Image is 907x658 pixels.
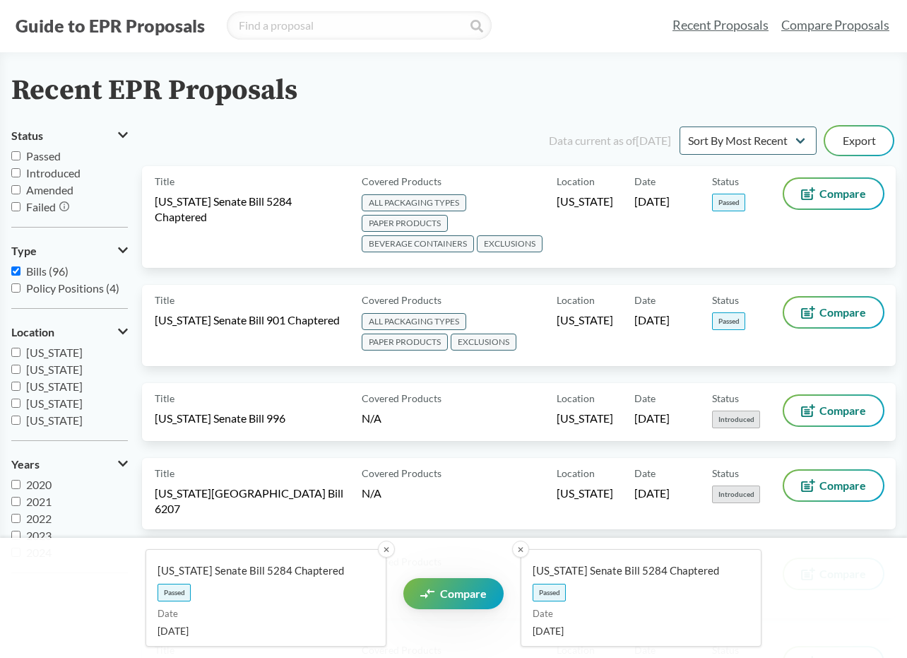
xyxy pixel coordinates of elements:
span: [US_STATE] [557,411,613,426]
span: 2022 [26,512,52,525]
span: Title [155,174,174,189]
span: Covered Products [362,174,441,189]
span: [US_STATE] [557,194,613,209]
span: Passed [26,149,61,163]
span: Status [712,466,739,481]
span: [US_STATE] Senate Bill 5284 Chaptered [533,563,738,578]
button: Location [11,320,128,344]
span: Location [11,326,54,339]
span: Title [155,391,174,406]
span: Date [634,174,656,189]
span: Location [557,293,595,307]
input: 2022 [11,514,20,523]
input: [US_STATE] [11,348,20,357]
span: [DATE] [634,194,670,209]
span: 2020 [26,478,52,491]
button: ✕ [378,541,395,558]
span: Date [158,607,363,621]
input: [US_STATE] [11,416,20,425]
span: N/A [362,486,381,500]
span: Amended [26,183,73,196]
span: Covered Products [362,293,441,307]
button: ✕ [512,541,529,558]
span: [US_STATE] [557,312,613,328]
span: Location [557,174,595,189]
span: ALL PACKAGING TYPES [362,313,466,330]
span: [DATE] [634,312,670,328]
button: Compare [784,396,883,425]
span: EXCLUSIONS [477,235,543,252]
span: EXCLUSIONS [451,334,516,351]
span: PAPER PRODUCTS [362,215,448,232]
span: [US_STATE] Senate Bill 5284 Chaptered [158,563,363,578]
span: Location [557,391,595,406]
button: Export [825,127,893,155]
a: Recent Proposals [666,9,775,41]
span: Title [155,293,174,307]
span: [US_STATE][GEOGRAPHIC_DATA] Bill 6207 [155,486,345,517]
a: Compare Proposals [775,9,896,41]
input: Policy Positions (4) [11,283,20,293]
span: Date [634,391,656,406]
span: Date [634,466,656,481]
input: Find a proposal [227,11,492,40]
span: [US_STATE] Senate Bill 5284 Chaptered [155,194,345,225]
div: Data current as of [DATE] [549,132,671,149]
span: PAPER PRODUCTS [362,334,448,351]
button: Type [11,239,128,263]
span: Introduced [26,166,81,180]
span: 2023 [26,529,52,542]
a: [US_STATE] Senate Bill 5284 ChapteredPassedDate[DATE] [521,549,761,647]
span: Compare [819,480,866,491]
span: [US_STATE] Senate Bill 901 Chaptered [155,312,340,328]
span: Compare [440,588,487,599]
span: Date [634,293,656,307]
button: Years [11,452,128,476]
input: [US_STATE] [11,365,20,374]
span: Status [11,129,43,142]
input: Amended [11,185,20,194]
span: Status [712,293,739,307]
span: [US_STATE] [557,486,613,501]
span: [US_STATE] [26,346,83,359]
button: Compare [784,298,883,327]
span: [US_STATE] [26,380,83,393]
span: Bills (96) [26,264,69,278]
button: Compare [784,179,883,208]
input: 2023 [11,531,20,540]
span: Policy Positions (4) [26,281,119,295]
span: Covered Products [362,391,441,406]
span: Status [712,391,739,406]
span: 2021 [26,495,52,508]
input: Introduced [11,168,20,177]
span: Title [155,466,174,481]
input: Failed [11,202,20,211]
button: Guide to EPR Proposals [11,14,209,37]
span: [DATE] [158,623,363,638]
input: 2021 [11,497,20,506]
span: [US_STATE] [26,396,83,410]
span: [DATE] [533,623,738,638]
span: BEVERAGE CONTAINERS [362,235,474,252]
span: Compare [819,188,866,199]
span: Passed [158,584,191,601]
span: [DATE] [634,411,670,426]
span: Years [11,458,40,471]
span: Introduced [712,411,760,428]
span: Type [11,245,37,257]
span: [US_STATE] [26,413,83,427]
span: Compare [819,307,866,318]
span: Status [712,174,739,189]
button: Compare [784,471,883,500]
span: Passed [712,194,745,211]
span: [DATE] [634,486,670,501]
a: Compare [403,578,504,609]
input: [US_STATE] [11,382,20,391]
button: Status [11,124,128,148]
input: 2020 [11,480,20,489]
span: Compare [819,405,866,416]
span: Date [533,607,738,621]
input: [US_STATE] [11,399,20,408]
span: Location [557,466,595,481]
span: N/A [362,411,381,425]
